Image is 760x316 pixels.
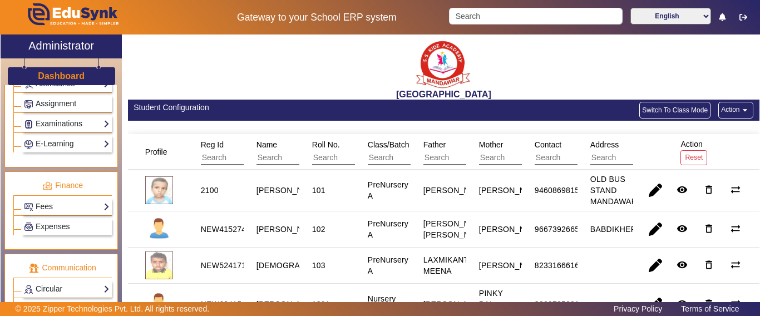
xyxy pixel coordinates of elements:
a: Terms of Service [675,302,744,316]
div: BABDIKHERA [590,224,642,235]
button: Switch To Class Mode [639,102,710,119]
input: Search [423,151,523,165]
div: 9460869815 [535,185,579,196]
div: [PERSON_NAME] [423,299,489,310]
img: communication.png [29,263,39,273]
div: Reg Id [197,135,314,169]
h3: Dashboard [38,71,85,81]
div: Address [586,135,704,169]
mat-icon: remove_red_eye [677,298,688,309]
div: 102 [312,224,325,235]
div: Roll No. [308,135,426,169]
span: Contact [535,140,561,149]
staff-with-status: [PERSON_NAME] [256,225,322,234]
h2: Administrator [28,39,94,52]
img: 745b5bb9-af1e-4a90-9898-d318a709054e [145,176,173,204]
span: Expenses [36,222,70,231]
div: Contact [531,135,648,169]
div: [PERSON_NAME] [479,224,545,235]
mat-icon: sync_alt [730,298,741,309]
input: Search [201,151,300,165]
a: Assignment [24,97,110,110]
div: Class/Batch [364,135,481,169]
div: 8209785096 [535,299,579,310]
mat-icon: sync_alt [730,184,741,195]
p: Finance [13,180,112,191]
a: Administrator [1,34,122,58]
img: b9104f0a-387a-4379-b368-ffa933cda262 [416,37,471,89]
mat-icon: delete_outline [703,298,714,309]
img: Payroll.png [24,223,33,231]
staff-with-status: [PERSON_NAME] [256,186,322,195]
span: Roll No. [312,140,340,149]
div: Student Configuration [134,102,438,113]
div: 8233166616 [535,260,579,271]
mat-icon: sync_alt [730,223,741,234]
div: OLD BUS STAND MANDAWAR [590,174,637,207]
img: profile.png [145,215,173,243]
staff-with-status: [DEMOGRAPHIC_DATA] [256,261,346,270]
h2: [GEOGRAPHIC_DATA] [128,89,759,100]
mat-icon: arrow_drop_down [739,105,751,116]
div: 9667392665 [535,224,579,235]
img: finance.png [42,181,52,191]
div: Mother [475,135,593,169]
div: 103 [312,260,325,271]
span: Reg Id [201,140,224,149]
div: NEW5241714 [201,260,251,271]
img: Assignments.png [24,100,33,108]
div: [PERSON_NAME] [479,185,545,196]
span: Assignment [36,99,76,108]
a: Dashboard [37,70,85,82]
div: Nursery A [368,293,398,315]
mat-icon: delete_outline [703,184,714,195]
span: Profile [145,147,167,156]
mat-icon: remove_red_eye [677,259,688,270]
p: Communication [13,262,112,274]
div: [PERSON_NAME] [PERSON_NAME] [423,218,489,240]
input: Search [368,151,467,165]
span: Class/Batch [368,140,409,149]
input: Search [449,8,622,24]
h5: Gateway to your School ERP system [196,12,438,23]
div: [PERSON_NAME] [479,260,545,271]
div: Name [253,135,370,169]
mat-icon: remove_red_eye [677,184,688,195]
img: c442bd1e-e79c-4679-83a2-a394c64eb17f [145,251,173,279]
span: Mother [479,140,504,149]
a: Privacy Policy [608,302,668,316]
div: LAXMIKANT MEENA [423,254,468,276]
input: Search [590,151,690,165]
div: 101 [312,185,325,196]
div: Father [420,135,537,169]
div: 1301 [312,299,330,310]
button: Reset [680,150,707,165]
mat-icon: delete_outline [703,223,714,234]
mat-icon: remove_red_eye [677,223,688,234]
span: Name [256,140,277,149]
div: PreNursery A [368,254,408,276]
mat-icon: delete_outline [703,259,714,270]
p: © 2025 Zipper Technologies Pvt. Ltd. All rights reserved. [16,303,210,315]
a: Expenses [24,220,110,233]
input: Search [479,151,579,165]
div: Profile [141,142,181,162]
div: Action [677,134,711,169]
span: Father [423,140,446,149]
div: NEW415274521 [201,224,260,235]
div: PreNursery A [368,179,408,201]
staff-with-status: [PERSON_NAME] [256,300,322,309]
span: Address [590,140,619,149]
div: NEW634154 [201,299,246,310]
button: Action [718,102,753,119]
input: Search [256,151,356,165]
div: PreNursery A [368,218,408,240]
input: Search [535,151,634,165]
div: [PERSON_NAME] [423,185,489,196]
input: Search [312,151,412,165]
div: 2100 [201,185,219,196]
mat-icon: sync_alt [730,259,741,270]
